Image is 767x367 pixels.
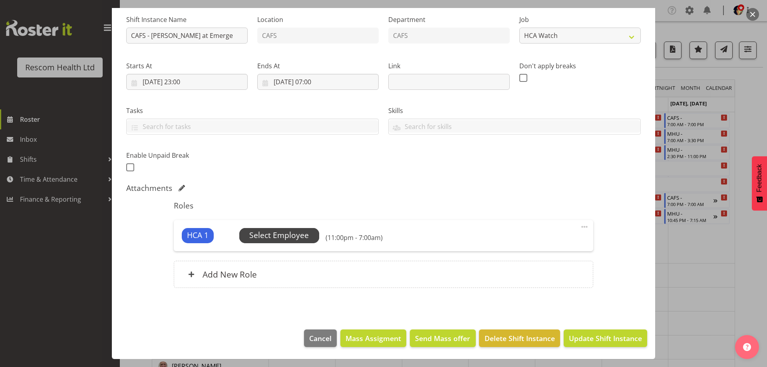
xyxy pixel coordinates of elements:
[203,269,257,280] h6: Add New Role
[340,329,406,347] button: Mass Assigment
[756,164,763,192] span: Feedback
[415,333,470,343] span: Send Mass offer
[752,156,767,210] button: Feedback - Show survey
[127,120,378,133] input: Search for tasks
[519,61,641,71] label: Don't apply breaks
[126,74,248,90] input: Click to select...
[326,234,383,242] h6: (11:00pm - 7:00am)
[187,230,209,241] span: HCA 1
[126,15,248,24] label: Shift Instance Name
[126,106,379,115] label: Tasks
[743,343,751,351] img: help-xxl-2.png
[346,333,401,343] span: Mass Assigment
[126,61,248,71] label: Starts At
[479,329,560,347] button: Delete Shift Instance
[388,106,641,115] label: Skills
[389,120,640,133] input: Search for skills
[126,151,248,160] label: Enable Unpaid Break
[126,183,172,193] h5: Attachments
[257,74,379,90] input: Click to select...
[519,15,641,24] label: Job
[304,329,337,347] button: Cancel
[249,230,309,241] span: Select Employee
[388,61,510,71] label: Link
[257,61,379,71] label: Ends At
[564,329,647,347] button: Update Shift Instance
[174,201,593,210] h5: Roles
[569,333,642,343] span: Update Shift Instance
[485,333,555,343] span: Delete Shift Instance
[410,329,475,347] button: Send Mass offer
[388,15,510,24] label: Department
[257,15,379,24] label: Location
[309,333,332,343] span: Cancel
[126,28,248,44] input: Shift Instance Name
